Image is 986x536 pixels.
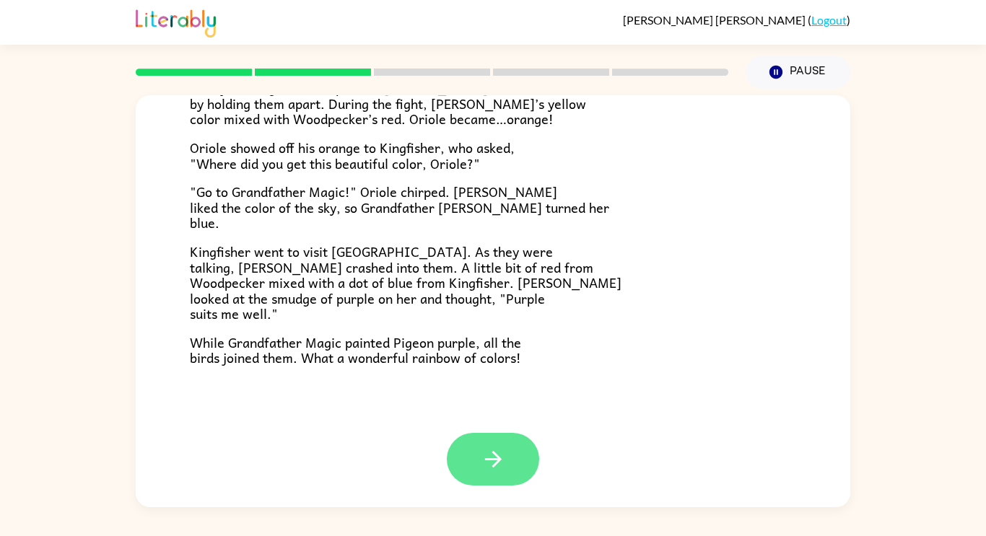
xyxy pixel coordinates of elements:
[190,241,621,324] span: Kingfisher went to visit [GEOGRAPHIC_DATA]. As they were talking, [PERSON_NAME] crashed into them...
[190,181,609,233] span: "Go to Grandfather Magic!" Oriole chirped. [PERSON_NAME] liked the color of the sky, so Grandfath...
[746,56,850,89] button: Pause
[623,13,850,27] div: ( )
[190,332,521,369] span: While Grandfather Magic painted Pigeon purple, all the birds joined them. What a wonderful rainbo...
[811,13,847,27] a: Logout
[190,137,515,174] span: Oriole showed off his orange to Kingfisher, who asked, "Where did you get this beautiful color, O...
[136,6,216,38] img: Literably
[623,13,808,27] span: [PERSON_NAME] [PERSON_NAME]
